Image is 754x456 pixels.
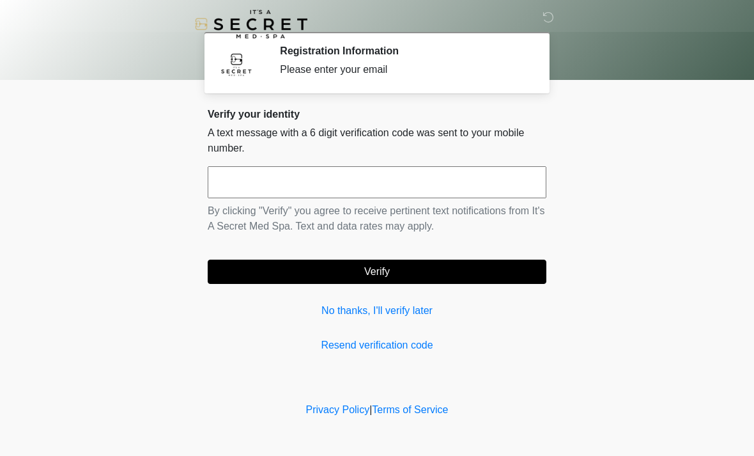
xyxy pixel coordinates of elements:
[372,404,448,415] a: Terms of Service
[208,303,546,318] a: No thanks, I'll verify later
[208,125,546,156] p: A text message with a 6 digit verification code was sent to your mobile number.
[217,45,256,83] img: Agent Avatar
[306,404,370,415] a: Privacy Policy
[208,260,546,284] button: Verify
[280,45,527,57] h2: Registration Information
[208,108,546,120] h2: Verify your identity
[208,338,546,353] a: Resend verification code
[280,62,527,77] div: Please enter your email
[195,10,307,38] img: It's A Secret Med Spa Logo
[208,203,546,234] p: By clicking "Verify" you agree to receive pertinent text notifications from It's A Secret Med Spa...
[369,404,372,415] a: |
